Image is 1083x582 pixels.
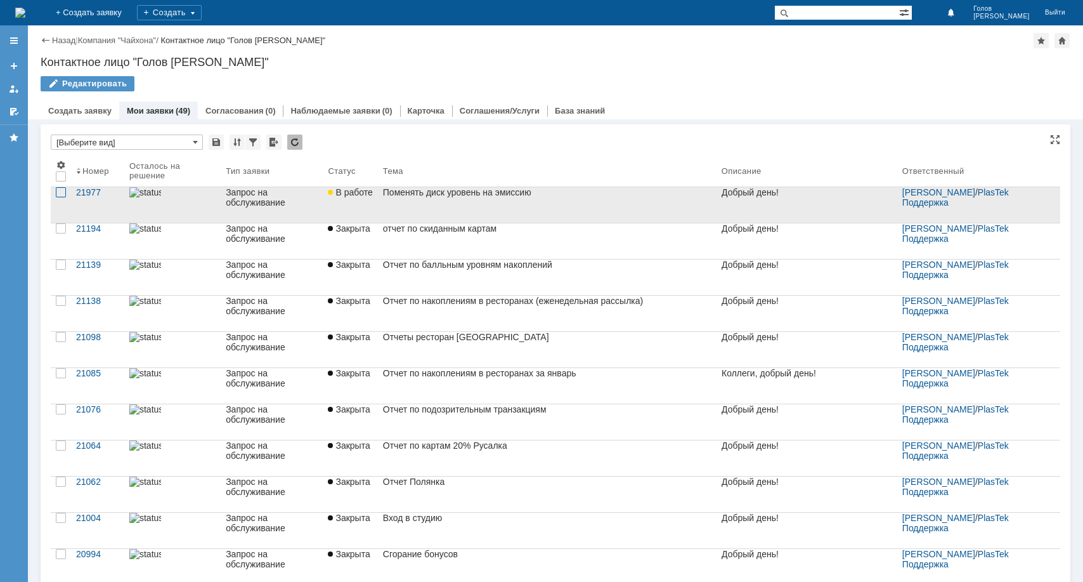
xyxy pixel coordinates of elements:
div: / [902,513,1045,533]
span: Настройки [56,160,66,170]
div: Контактное лицо "Голов [PERSON_NAME]" [160,36,325,45]
a: База знаний [555,106,605,116]
a: [PERSON_NAME] [902,260,975,270]
div: | [75,35,77,44]
div: Отчет по подозрительным транзакциям [383,404,711,414]
a: statusbar-25 (1).png [124,180,221,230]
div: / [902,368,1045,388]
a: отчет по скиданным картам [378,216,717,267]
div: Экспорт списка [266,135,282,150]
a: Запрос на обслуживание [221,505,323,556]
a: Согласования [205,106,264,116]
div: / [902,404,1045,425]
a: PlasTek Поддержка [902,368,1011,388]
img: statusbar-0 (1).png [129,296,161,306]
div: / [902,440,1045,461]
span: Закрыта [328,440,370,451]
a: Запрос на обслуживание [221,324,323,375]
span: Закрыта [328,368,370,378]
a: PlasTek Поддержка [902,332,1011,352]
span: Закрыта [328,296,370,306]
a: Закрыта [323,216,377,267]
div: Осталось на решение [129,161,205,180]
div: 21064 [76,440,119,451]
span: Закрыта [328,404,370,414]
a: Перейти на домашнюю страницу [15,8,25,18]
div: Статус [328,166,355,176]
div: Описание [722,166,762,176]
th: Осталось на решение [124,155,221,187]
div: Запрос на обслуживание [226,187,318,208]
div: Вход в студию [383,513,711,523]
a: Мои заявки [4,79,24,99]
a: Назад [52,36,75,45]
span: Закрыта [328,549,370,559]
img: statusbar-15 (1).png [129,368,161,378]
div: Сортировка... [230,135,245,150]
a: Закрыта [323,288,377,339]
a: 21076 [71,397,124,447]
a: PlasTek Поддержка [902,549,1011,569]
span: Расширенный поиск [899,6,912,18]
a: [PERSON_NAME] [902,223,975,234]
div: Отчет по картам 20% Русалка [383,440,711,451]
div: (0) [382,106,392,116]
a: Создать заявку [48,106,112,116]
div: Ответственный [902,166,964,176]
div: Номер [82,166,109,176]
a: Закрыта [323,397,377,447]
div: Контактное лицо "Голов [PERSON_NAME]" [41,56,1070,69]
span: Голов [973,5,1030,13]
a: [PERSON_NAME] [902,296,975,306]
div: (49) [176,106,190,116]
a: 21977 [71,180,124,230]
a: Запрос на обслуживание [221,397,323,447]
div: / [902,187,1045,208]
a: statusbar-0 (1).png [124,252,221,303]
img: statusbar-100 (1).png [129,477,161,487]
div: Запрос на обслуживание [226,332,318,352]
div: Добавить в избранное [1034,33,1049,48]
div: Запрос на обслуживание [226,260,318,280]
a: PlasTek Поддержка [902,223,1011,244]
a: 21194 [71,216,124,267]
div: Запрос на обслуживание [226,513,318,533]
span: В работе [328,187,372,197]
div: Тип заявки [226,166,269,176]
a: [PERSON_NAME] [902,477,975,487]
a: [PERSON_NAME] [902,440,975,451]
a: [PERSON_NAME] [902,368,975,378]
a: PlasTek Поддержка [902,513,1011,533]
a: Закрыта [323,469,377,520]
a: Отчет по картам 20% Русалка [378,433,717,484]
div: 21138 [76,296,119,306]
div: 21977 [76,187,119,197]
a: statusbar-0 (1).png [124,216,221,267]
div: Поменять диск уровень на эмиссию [383,187,711,197]
a: statusbar-15 (1).png [124,360,221,411]
img: statusbar-25 (1).png [129,187,161,197]
a: Закрыта [323,252,377,303]
a: 21085 [71,360,124,411]
a: В работе [323,180,377,230]
a: Отчет по накоплениям в ресторанах за январь [378,360,717,411]
div: Создать [137,5,202,20]
div: Тема [383,166,403,176]
div: Фильтрация... [245,135,261,150]
a: statusbar-0 (1).png [124,324,221,375]
span: Закрыта [328,477,370,487]
a: 21062 [71,469,124,520]
a: statusbar-0 (1).png [124,397,221,447]
a: Запрос на обслуживание [221,252,323,303]
a: Поменять диск уровень на эмиссию [378,180,717,230]
div: Отчет Полянка [383,477,711,487]
div: Обновлять список [287,135,302,150]
div: 20994 [76,549,119,559]
img: statusbar-0 (1).png [129,223,161,234]
a: Создать заявку [4,56,24,76]
th: Тип заявки [221,155,323,187]
div: Отчет по накоплениям в ресторанах (еженедельная рассылка) [383,296,711,306]
img: statusbar-100 (1).png [129,513,161,523]
div: 21085 [76,368,119,378]
div: 21062 [76,477,119,487]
